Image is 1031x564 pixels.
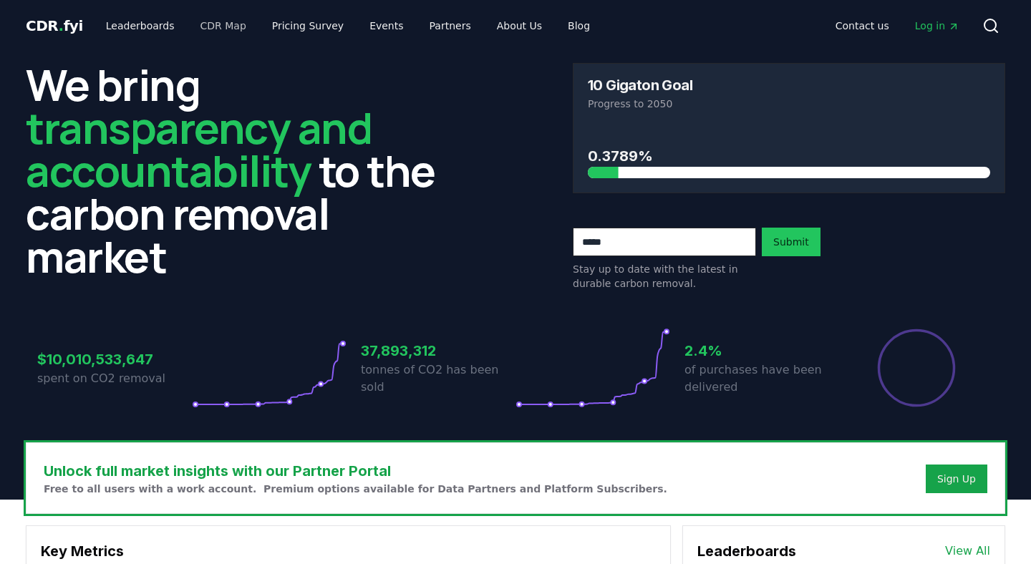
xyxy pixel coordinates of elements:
[926,465,987,493] button: Sign Up
[937,472,976,486] a: Sign Up
[588,97,990,111] p: Progress to 2050
[26,63,458,278] h2: We bring to the carbon removal market
[485,13,553,39] a: About Us
[189,13,258,39] a: CDR Map
[261,13,355,39] a: Pricing Survey
[95,13,601,39] nav: Main
[824,13,971,39] nav: Main
[26,16,83,36] a: CDR.fyi
[684,361,839,396] p: of purchases have been delivered
[26,17,83,34] span: CDR fyi
[945,543,990,560] a: View All
[904,13,971,39] a: Log in
[588,78,692,92] h3: 10 Gigaton Goal
[361,361,515,396] p: tonnes of CO2 has been sold
[876,328,957,408] div: Percentage of sales delivered
[684,340,839,361] h3: 2.4%
[697,540,796,562] h3: Leaderboards
[41,540,656,562] h3: Key Metrics
[37,349,192,370] h3: $10,010,533,647
[824,13,901,39] a: Contact us
[37,370,192,387] p: spent on CO2 removal
[588,145,990,167] h3: 0.3789%
[762,228,821,256] button: Submit
[556,13,601,39] a: Blog
[418,13,483,39] a: Partners
[95,13,186,39] a: Leaderboards
[361,340,515,361] h3: 37,893,312
[44,482,667,496] p: Free to all users with a work account. Premium options available for Data Partners and Platform S...
[59,17,64,34] span: .
[915,19,959,33] span: Log in
[26,98,372,200] span: transparency and accountability
[44,460,667,482] h3: Unlock full market insights with our Partner Portal
[358,13,415,39] a: Events
[573,262,756,291] p: Stay up to date with the latest in durable carbon removal.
